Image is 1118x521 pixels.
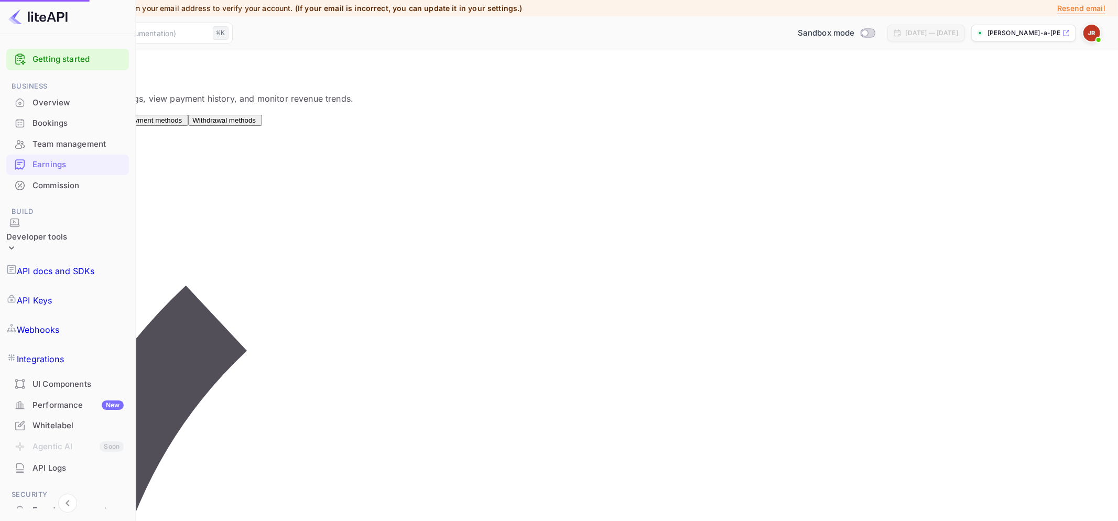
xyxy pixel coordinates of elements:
a: Webhooks [6,315,129,344]
div: UI Components [32,378,124,390]
a: Earnings [6,155,129,174]
div: UI Components [6,374,129,395]
div: Earnings [6,155,129,175]
a: API docs and SDKs [6,256,129,286]
div: Performance [32,399,124,411]
div: Bookings [32,117,124,129]
div: Earnings [32,159,124,171]
div: Overview [32,97,124,109]
p: Integrations [17,353,64,365]
span: Sandbox mode [798,27,855,39]
div: Commission [32,180,124,192]
div: PerformanceNew [6,395,129,416]
p: [PERSON_NAME]-a-[PERSON_NAME]-tt46g.... [987,28,1060,38]
p: Webhooks [17,323,59,336]
div: [DATE] — [DATE] [906,28,958,38]
div: API Logs [32,462,124,474]
span: Build [6,206,129,218]
div: Fraud management [32,505,124,517]
div: ⌘K [213,26,229,40]
a: PerformanceNew [6,395,129,415]
a: Fraud management [6,501,129,520]
div: Whitelabel [6,416,129,436]
span: (If your email is incorrect, you can update it in your settings.) [295,4,523,13]
p: API docs and SDKs [17,265,95,277]
a: Commission [6,176,129,195]
span: Business [6,81,129,92]
a: Bookings [6,113,129,133]
button: Collapse navigation [58,494,77,513]
div: Team management [32,138,124,150]
div: Overview [6,93,129,113]
span: Withdrawal methods [192,116,256,124]
div: Team management [6,134,129,155]
span: Security [6,489,129,501]
a: UI Components [6,374,129,394]
span: Please check your inbox and confirm your email address to verify your account. [8,4,293,13]
img: LiteAPI logo [8,8,68,25]
div: Switch to Production mode [794,27,879,39]
span: Payment methods [126,116,182,124]
a: Integrations [6,344,129,374]
a: Getting started [32,53,124,66]
div: New [102,400,124,410]
div: scrollable auto tabs example [13,113,1105,126]
a: Whitelabel [6,416,129,435]
div: Whitelabel [32,420,124,432]
p: API Keys [17,294,52,307]
a: API Logs [6,458,129,477]
img: John A Richards [1083,25,1100,41]
div: Developer tools [6,231,67,243]
div: Getting started [6,49,129,70]
p: Resend email [1057,3,1105,14]
p: Track your commission earnings, view payment history, and monitor revenue trends. [13,92,1105,105]
div: Commission [6,176,129,196]
div: Developer tools [6,218,67,257]
div: API Logs [6,458,129,479]
a: Overview [6,93,129,112]
a: Team management [6,134,129,154]
a: API Keys [6,286,129,315]
div: Bookings [6,113,129,134]
p: Earnings [13,71,1105,84]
